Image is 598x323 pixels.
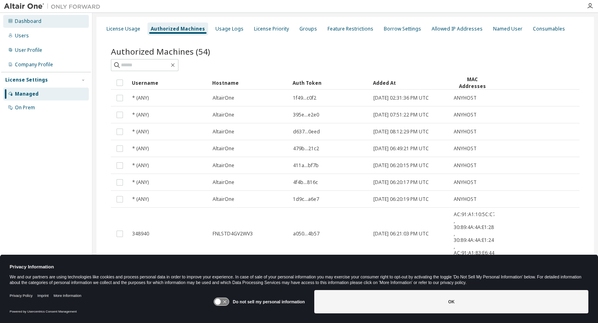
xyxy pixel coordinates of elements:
span: [DATE] 06:20:15 PM UTC [373,162,429,169]
span: ANYHOST [454,162,477,169]
div: Managed [15,91,39,97]
div: Feature Restrictions [328,26,373,32]
span: [DATE] 06:20:19 PM UTC [373,196,429,202]
div: Company Profile [15,61,53,68]
span: [DATE] 02:31:36 PM UTC [373,95,429,101]
div: Consumables [533,26,565,32]
span: FNLSTD4GV2WV3 [213,231,253,237]
div: Dashboard [15,18,41,25]
div: Groups [299,26,317,32]
span: ANYHOST [454,95,477,101]
span: a050...4b57 [293,231,319,237]
div: License Priority [254,26,289,32]
span: AC:91:A1:10:5C:C7 , 30:89:4A:4A:E1:28 , 30:89:4A:4A:E1:24 , AC:91:A1:83:E6:44 [454,211,496,256]
div: Users [15,33,29,39]
span: ANYHOST [454,179,477,186]
span: * (ANY) [132,196,149,202]
span: AltairOne [213,112,234,118]
div: License Usage [106,26,140,32]
div: Auth Token [293,76,367,89]
span: d637...0eed [293,129,320,135]
span: [DATE] 06:49:21 PM UTC [373,145,429,152]
span: AltairOne [213,145,234,152]
span: 1f49...c0f2 [293,95,316,101]
div: MAC Addresses [453,76,491,90]
span: AltairOne [213,95,234,101]
div: Added At [373,76,447,89]
span: * (ANY) [132,129,149,135]
div: Usage Logs [215,26,244,32]
span: * (ANY) [132,95,149,101]
div: Hostname [212,76,286,89]
span: 479b...21c2 [293,145,319,152]
span: ANYHOST [454,145,477,152]
span: 411a...bf7b [293,162,319,169]
img: Altair One [4,2,104,10]
div: Named User [493,26,522,32]
span: AltairOne [213,179,234,186]
span: ANYHOST [454,129,477,135]
span: * (ANY) [132,145,149,152]
span: 348940 [132,231,149,237]
span: 395e...e2e0 [293,112,319,118]
span: AltairOne [213,196,234,202]
span: * (ANY) [132,179,149,186]
div: Authorized Machines [151,26,205,32]
span: 1d9c...a6e7 [293,196,319,202]
div: Username [132,76,206,89]
span: * (ANY) [132,162,149,169]
span: AltairOne [213,129,234,135]
div: Allowed IP Addresses [432,26,483,32]
div: Borrow Settings [384,26,421,32]
span: ANYHOST [454,112,477,118]
span: 4f4b...816c [293,179,318,186]
span: [DATE] 07:51:22 PM UTC [373,112,429,118]
span: AltairOne [213,162,234,169]
span: [DATE] 06:20:17 PM UTC [373,179,429,186]
span: Authorized Machines (54) [111,46,210,57]
span: [DATE] 08:12:29 PM UTC [373,129,429,135]
div: User Profile [15,47,42,53]
div: License Settings [5,77,48,83]
span: ANYHOST [454,196,477,202]
span: [DATE] 06:21:03 PM UTC [373,231,429,237]
span: * (ANY) [132,112,149,118]
div: On Prem [15,104,35,111]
